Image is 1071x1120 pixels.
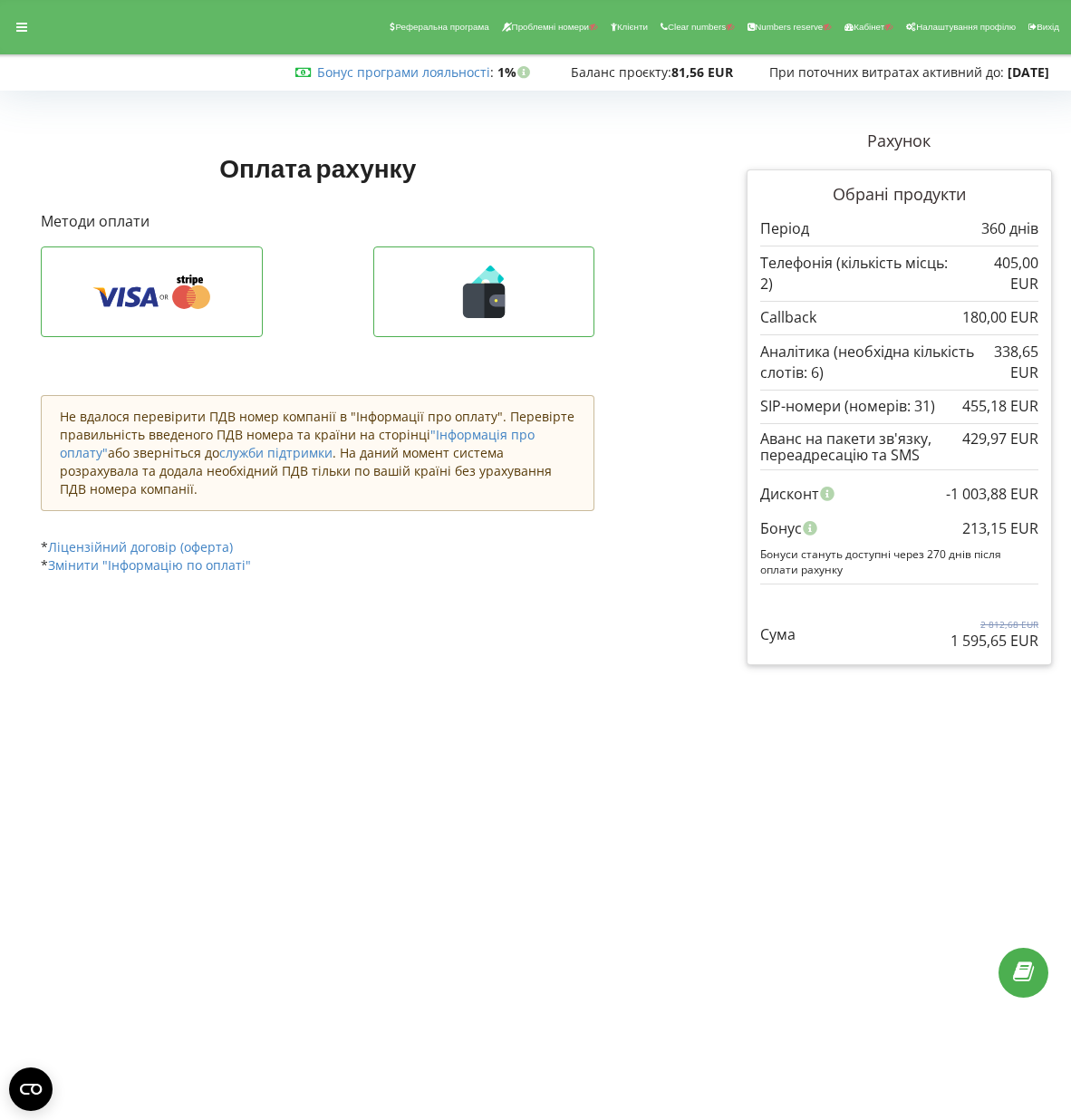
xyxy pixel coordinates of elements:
div: -1 003,88 EUR [946,477,1038,511]
p: Бонуси стануть доступні через 270 днів після оплати рахунку [760,546,1038,577]
a: служби підтримки [219,444,333,461]
span: Клієнти [617,22,648,32]
p: Методи оплати [41,211,594,232]
h1: Оплата рахунку [41,151,594,184]
span: Clear numbers [668,22,726,32]
p: 338,65 EUR [979,342,1038,383]
div: 213,15 EUR [962,511,1038,546]
div: Аванс на пакети зв'язку, переадресацію та SMS [760,430,1038,464]
a: Ліцензійний договір (оферта) [48,538,233,555]
p: Аналітика (необхідна кількість слотів: 6) [760,342,979,383]
strong: 81,56 EUR [671,63,733,81]
span: Налаштування профілю [916,22,1016,32]
span: Реферальна програма [395,22,488,32]
p: 405,00 EUR [963,253,1038,294]
span: При поточних витратах активний до: [769,63,1004,81]
button: Open CMP widget [9,1067,53,1111]
div: Бонус [760,511,1038,546]
a: "Інформація про оплату" [60,426,535,461]
p: 360 днів [981,218,1038,239]
strong: [DATE] [1008,63,1049,81]
div: Дисконт [760,477,1038,511]
strong: 1% [497,63,535,81]
p: Рахунок [747,130,1052,153]
p: 2 812,68 EUR [950,618,1038,631]
span: Вихід [1037,22,1059,32]
p: 1 595,65 EUR [950,631,1038,652]
p: Період [760,218,809,239]
p: Обрані продукти [760,183,1038,207]
p: Сума [760,624,796,645]
span: Баланс проєкту: [571,63,671,81]
p: 455,18 EUR [962,396,1038,417]
div: Не вдалося перевірити ПДВ номер компанії в "Інформації про оплату". Перевірте правильність введен... [41,395,594,511]
span: : [317,63,494,81]
span: Numbers reserve [755,22,823,32]
div: 429,97 EUR [962,430,1038,447]
a: Змінити "Інформацію по оплаті" [48,556,251,574]
span: Кабінет [854,22,884,32]
p: 180,00 EUR [962,307,1038,328]
span: Проблемні номери [512,22,589,32]
p: Callback [760,307,816,328]
a: Бонус програми лояльності [317,63,490,81]
p: SIP-номери (номерів: 31) [760,396,935,417]
p: Телефонія (кількість місць: 2) [760,253,963,294]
